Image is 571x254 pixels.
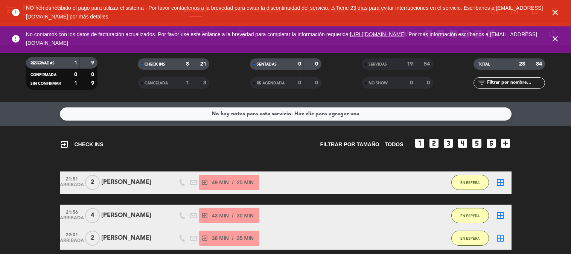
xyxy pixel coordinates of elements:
[74,72,77,77] strong: 0
[496,211,505,220] i: border_all
[477,78,486,87] i: filter_list
[451,208,489,223] button: EN ESPERA
[101,233,165,243] div: [PERSON_NAME]
[257,63,277,66] span: SENTADAS
[414,137,426,149] i: looks_one
[551,34,560,43] i: close
[232,211,234,220] span: /
[232,234,234,243] span: /
[62,238,81,247] span: ARRIBADA
[30,82,61,86] span: SIN CONFIRMAR
[428,137,440,149] i: looks_two
[536,61,544,67] strong: 84
[385,140,404,149] span: TODOS
[186,80,189,86] strong: 1
[101,211,165,220] div: [PERSON_NAME]
[60,140,104,149] span: CHECK INS
[237,234,254,243] span: 25 MIN
[499,137,512,149] i: add_box
[62,216,81,224] span: ARRIBADA
[26,31,537,46] span: No contamos con los datos de facturación actualizados. Por favor use este enlance a la brevedad p...
[519,61,525,67] strong: 28
[145,81,168,85] span: CANCELADA
[62,230,81,239] span: 22:01
[30,61,55,65] span: RESERVADAS
[237,211,254,220] span: 30 MIN
[203,80,208,86] strong: 3
[410,80,413,86] strong: 0
[85,208,100,223] span: 4
[486,79,545,87] input: Filtrar por nombre...
[298,61,301,67] strong: 0
[201,235,208,242] i: exit_to_app
[26,5,543,20] span: NO hemos recibido el pago para utilizar el sistema - Por favor contáctenos a la brevedad para evi...
[62,207,81,216] span: 21:56
[457,137,469,149] i: looks_4
[201,212,208,219] i: exit_to_app
[485,137,497,149] i: looks_6
[315,80,320,86] strong: 0
[496,234,505,243] i: border_all
[62,174,81,183] span: 21:51
[315,61,320,67] strong: 0
[551,8,560,17] i: close
[427,80,431,86] strong: 0
[298,80,301,86] strong: 0
[232,178,234,187] span: /
[350,31,406,37] a: [URL][DOMAIN_NAME]
[212,110,359,118] div: No hay notas para este servicio. Haz clic para agregar una
[74,81,77,86] strong: 1
[186,61,189,67] strong: 8
[26,31,537,46] a: . Por más información escríbanos a [EMAIL_ADDRESS][DOMAIN_NAME]
[30,73,56,77] span: CONFIRMADA
[91,81,96,86] strong: 9
[368,63,387,66] span: SERVIDAS
[91,60,96,66] strong: 9
[478,63,490,66] span: TOTAL
[460,214,480,218] span: EN ESPERA
[62,182,81,191] span: ARRIBADA
[11,8,20,17] i: error
[85,231,100,246] span: 2
[212,234,229,243] span: 38 MIN
[101,177,165,187] div: [PERSON_NAME]
[407,61,413,67] strong: 19
[200,61,208,67] strong: 21
[451,231,489,246] button: EN ESPERA
[145,63,165,66] span: CHECK INS
[471,137,483,149] i: looks_5
[212,211,229,220] span: 43 MIN
[424,61,431,67] strong: 54
[85,175,100,190] span: 2
[11,34,20,43] i: error
[257,81,285,85] span: RE AGENDADA
[460,236,480,240] span: EN ESPERA
[442,137,454,149] i: looks_3
[368,81,388,85] span: NO SHOW
[74,60,77,66] strong: 1
[212,178,229,187] span: 49 MIN
[496,178,505,187] i: border_all
[320,140,379,149] span: Filtrar por tamaño
[91,72,96,77] strong: 0
[201,179,208,186] i: exit_to_app
[237,178,254,187] span: 25 MIN
[451,175,489,190] button: EN ESPERA
[460,181,480,185] span: EN ESPERA
[60,140,69,149] i: exit_to_app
